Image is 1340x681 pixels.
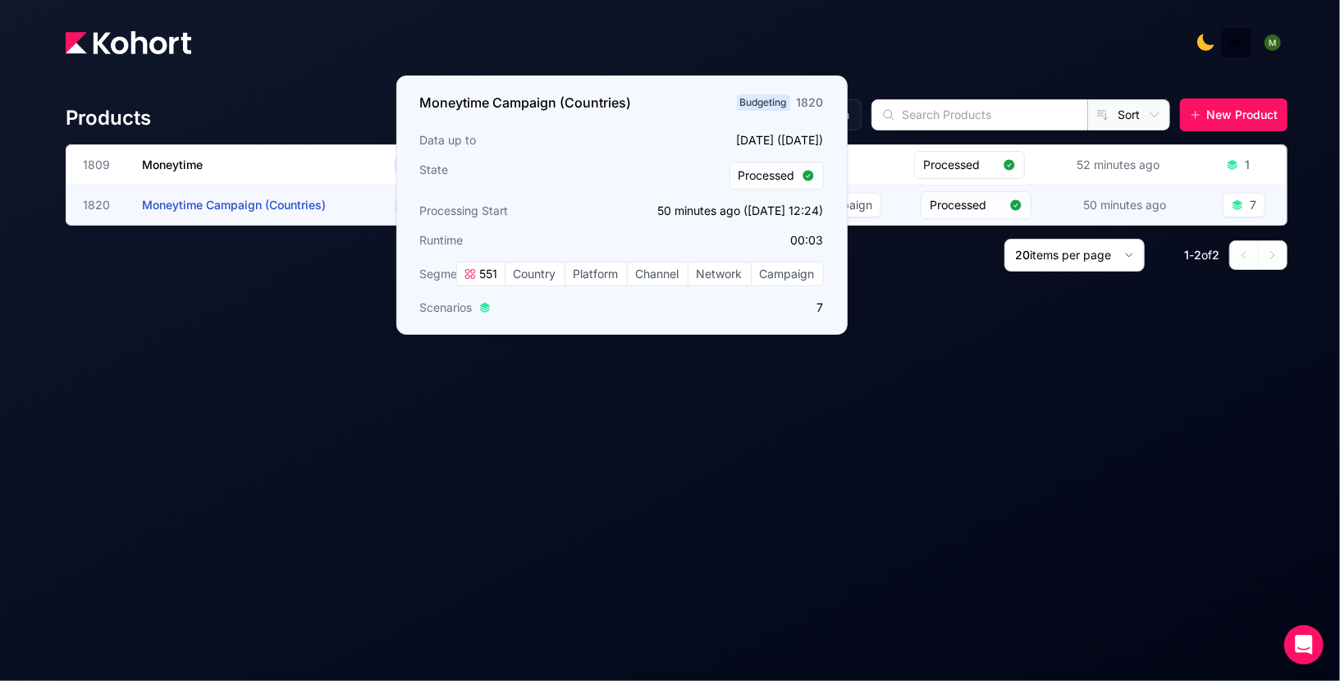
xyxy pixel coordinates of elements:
[739,167,795,184] span: Processed
[1201,248,1212,262] span: of
[1030,248,1111,262] span: items per page
[66,105,151,131] h4: Products
[1194,248,1201,262] span: 2
[791,233,824,247] app-duration-counter: 00:03
[627,203,824,219] p: 50 minutes ago ([DATE] 12:24)
[1228,34,1245,51] img: logo_MoneyTimeLogo_1_20250619094856634230.png
[628,263,688,286] span: Channel
[142,158,203,171] span: Moneytime
[565,263,627,286] span: Platform
[420,203,617,219] h3: Processing Start
[420,266,474,282] span: Segments
[1245,157,1250,173] div: 1
[1250,197,1256,213] div: 7
[1212,248,1219,262] span: 2
[1206,107,1278,123] span: New Product
[142,198,326,212] span: Moneytime Campaign (Countries)
[1015,248,1030,262] span: 20
[395,158,448,173] span: Budgeting
[1004,239,1145,272] button: 20items per page
[477,266,498,282] span: 551
[627,132,824,149] p: [DATE] ([DATE])
[83,197,122,213] span: 1820
[1073,153,1163,176] div: 52 minutes ago
[420,232,617,249] h3: Runtime
[1080,194,1169,217] div: 50 minutes ago
[83,145,1297,185] a: 1809MoneytimeBudgeting106CountryPlatformChannelNetworkProcessed52 minutes ago1
[83,185,1303,225] a: 1820Moneytime Campaign (Countries)Budgeting551CountryPlatformChannelNetworkCampaignProcessed50 mi...
[1180,98,1287,131] button: New Product
[930,197,1003,213] span: Processed
[1189,248,1194,262] span: -
[737,94,790,111] span: Budgeting
[1118,107,1140,123] span: Sort
[420,299,473,316] span: Scenarios
[83,157,122,173] span: 1809
[872,100,1087,130] input: Search Products
[395,198,448,213] span: Budgeting
[627,299,824,316] p: 7
[1184,248,1189,262] span: 1
[420,162,617,190] h3: State
[1284,625,1324,665] div: Open Intercom Messenger
[505,263,565,286] span: Country
[688,263,751,286] span: Network
[420,132,617,149] h3: Data up to
[420,93,632,112] h3: Moneytime Campaign (Countries)
[66,31,191,54] img: Kohort logo
[752,263,823,286] span: Campaign
[923,157,996,173] span: Processed
[797,94,824,111] div: 1820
